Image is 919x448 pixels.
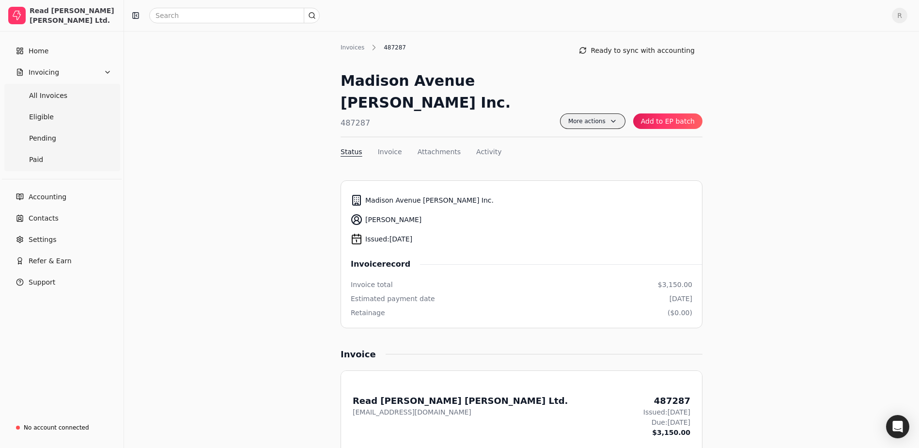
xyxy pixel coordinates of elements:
[4,230,120,249] a: Settings
[29,192,66,202] span: Accounting
[886,415,909,438] div: Open Intercom Messenger
[341,70,560,113] div: Madison Avenue [PERSON_NAME] Inc.
[476,147,501,157] button: Activity
[351,258,420,270] span: Invoice record
[379,43,411,52] div: 487287
[668,308,692,318] div: ($0.00)
[29,235,56,245] span: Settings
[341,117,560,129] div: 487287
[365,215,421,225] span: [PERSON_NAME]
[4,272,120,292] button: Support
[4,187,120,207] a: Accounting
[30,6,115,25] div: Read [PERSON_NAME] [PERSON_NAME] Ltd.
[341,348,386,361] div: Invoice
[670,294,692,304] div: [DATE]
[29,133,56,144] span: Pending
[353,394,568,407] div: Read [PERSON_NAME] [PERSON_NAME] Ltd.
[4,41,120,61] a: Home
[633,113,702,129] button: Add to EP batch
[4,63,120,82] button: Invoicing
[353,407,568,417] div: [EMAIL_ADDRESS][DOMAIN_NAME]
[643,407,690,417] div: Issued: [DATE]
[29,256,72,266] span: Refer & Earn
[6,128,118,148] a: Pending
[4,419,120,436] a: No account connected
[149,8,320,23] input: Search
[643,428,690,438] div: $3,150.00
[29,46,48,56] span: Home
[29,213,59,224] span: Contacts
[892,8,907,23] button: R
[658,280,692,290] div: $3,150.00
[351,294,435,304] div: Estimated payment date
[29,91,67,101] span: All Invoices
[378,147,402,157] button: Invoice
[6,150,118,169] a: Paid
[6,107,118,127] a: Eligible
[365,195,494,206] span: Madison Avenue [PERSON_NAME] Inc.
[560,113,625,129] button: More actions
[4,251,120,271] button: Refer & Earn
[29,155,43,165] span: Paid
[351,308,385,318] div: Retainage
[341,147,362,157] button: Status
[4,208,120,228] a: Contacts
[341,43,411,52] nav: Breadcrumb
[29,67,59,78] span: Invoicing
[571,43,702,58] button: Ready to sync with accounting
[24,423,89,432] div: No account connected
[6,86,118,105] a: All Invoices
[643,394,690,407] div: 487287
[29,277,55,288] span: Support
[351,280,393,290] div: Invoice total
[365,234,412,244] span: Issued: [DATE]
[418,147,461,157] button: Attachments
[341,43,369,52] div: Invoices
[29,112,54,122] span: Eligible
[643,417,690,428] div: Due: [DATE]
